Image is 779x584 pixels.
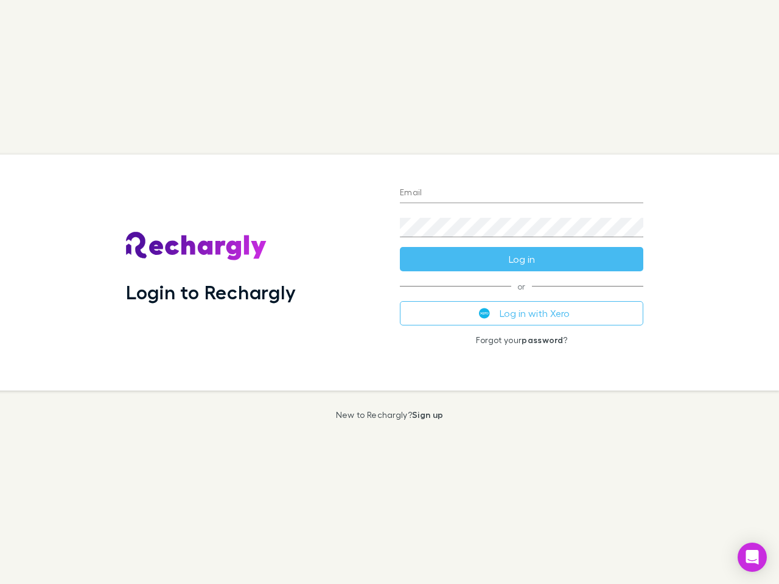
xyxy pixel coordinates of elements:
button: Log in [400,247,643,271]
a: Sign up [412,409,443,420]
img: Xero's logo [479,308,490,319]
h1: Login to Rechargly [126,280,296,304]
p: Forgot your ? [400,335,643,345]
span: or [400,286,643,287]
p: New to Rechargly? [336,410,444,420]
button: Log in with Xero [400,301,643,325]
div: Open Intercom Messenger [738,543,767,572]
img: Rechargly's Logo [126,232,267,261]
a: password [522,335,563,345]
